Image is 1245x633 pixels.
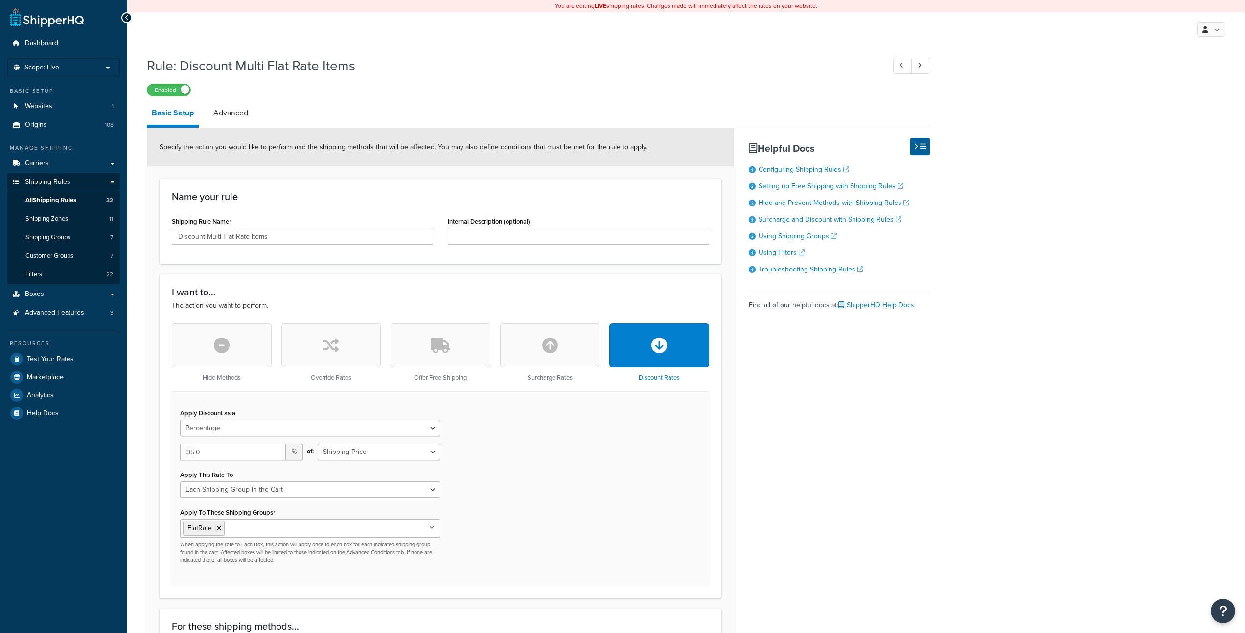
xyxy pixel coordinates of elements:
[25,215,68,223] span: Shipping Zones
[106,271,113,279] span: 22
[25,121,47,129] span: Origins
[1211,599,1235,623] button: Open Resource Center
[7,339,120,348] div: Resources
[7,155,120,173] a: Carriers
[112,102,114,111] span: 1
[7,304,120,322] li: Advanced Features
[7,386,120,404] a: Analytics
[759,231,837,241] a: Using Shipping Groups
[759,248,805,258] a: Using Filters
[281,323,381,382] div: Override Rates
[180,409,235,417] label: Apply Discount as a
[759,264,863,274] a: Troubleshooting Shipping Rules
[7,191,120,209] a: AllShipping Rules32
[7,116,120,134] a: Origins108
[208,101,253,125] a: Advanced
[27,391,54,400] span: Analytics
[7,350,120,368] a: Test Your Rates
[172,323,272,382] div: Hide Methods
[500,323,600,382] div: Surcharge Rates
[910,138,930,155] button: Hide Help Docs
[7,247,120,265] a: Customer Groups7
[172,191,709,202] h3: Name your rule
[7,228,120,247] li: Shipping Groups
[160,142,647,152] span: Specify the action you would like to perform and the shipping methods that will be affected. You ...
[7,304,120,322] a: Advanced Features3
[7,247,120,265] li: Customer Groups
[110,309,114,317] span: 3
[172,300,709,311] p: The action you want to perform.
[25,196,76,204] span: All Shipping Rules
[110,252,113,260] span: 7
[7,97,120,115] a: Websites1
[25,102,52,111] span: Websites
[759,214,901,225] a: Surcharge and Discount with Shipping Rules
[893,58,912,74] a: Previous Record
[7,116,120,134] li: Origins
[759,164,849,175] a: Configuring Shipping Rules
[180,471,233,478] label: Apply This Rate To
[27,409,59,418] span: Help Docs
[27,355,74,363] span: Test Your Rates
[27,373,64,382] span: Marketplace
[110,233,113,242] span: 7
[286,444,303,460] span: %
[749,143,930,154] h3: Helpful Docs
[147,84,190,96] label: Enabled
[7,210,120,228] li: Shipping Zones
[25,178,70,186] span: Shipping Rules
[180,509,276,517] label: Apply To These Shipping Groups
[172,287,709,297] h3: I want to...
[147,101,199,128] a: Basic Setup
[25,252,73,260] span: Customer Groups
[7,285,120,303] a: Boxes
[7,266,120,284] a: Filters22
[609,323,709,382] div: Discount Rates
[106,196,113,204] span: 32
[25,271,42,279] span: Filters
[7,210,120,228] a: Shipping Zones11
[25,159,49,168] span: Carriers
[7,368,120,386] a: Marketplace
[595,1,606,10] b: LIVE
[759,198,909,208] a: Hide and Prevent Methods with Shipping Rules
[7,97,120,115] li: Websites
[109,215,113,223] span: 11
[759,181,903,191] a: Setting up Free Shipping with Shipping Rules
[7,87,120,95] div: Basic Setup
[7,405,120,422] a: Help Docs
[25,233,70,242] span: Shipping Groups
[7,173,120,191] a: Shipping Rules
[172,218,231,226] label: Shipping Rule Name
[105,121,114,129] span: 108
[25,309,84,317] span: Advanced Features
[749,291,930,312] div: Find all of our helpful docs at:
[187,523,212,533] span: FlatRate
[911,58,930,74] a: Next Record
[391,323,490,382] div: Offer Free Shipping
[7,228,120,247] a: Shipping Groups7
[448,218,530,225] label: Internal Description (optional)
[24,64,59,72] span: Scope: Live
[307,445,314,458] span: of:
[838,300,914,310] a: ShipperHQ Help Docs
[180,541,440,564] p: When applying the rate to Each Box, this action will apply once to each box for each indicated sh...
[7,34,120,52] a: Dashboard
[147,56,875,75] h1: Rule: Discount Multi Flat Rate Items
[7,266,120,284] li: Filters
[172,621,709,632] h3: For these shipping methods...
[7,173,120,285] li: Shipping Rules
[25,39,58,47] span: Dashboard
[25,290,44,298] span: Boxes
[7,144,120,152] div: Manage Shipping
